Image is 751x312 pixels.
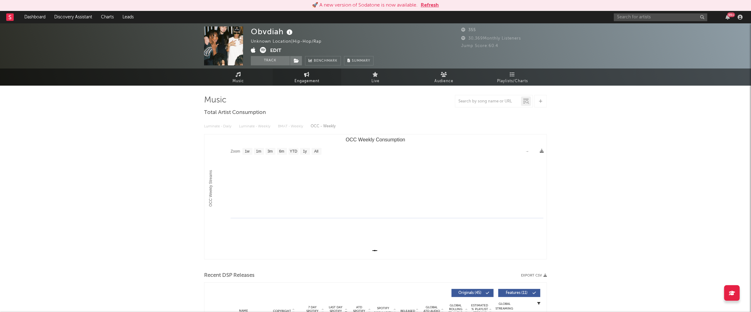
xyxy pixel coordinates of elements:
[452,289,494,297] button: Originals(45)
[725,15,730,20] button: 99+
[341,69,410,86] a: Live
[346,137,405,142] text: OCC Weekly Consumption
[352,59,370,63] span: Summary
[421,2,439,9] button: Refresh
[270,47,281,55] button: Edit
[290,149,297,154] text: YTD
[251,56,290,65] button: Track
[256,149,261,154] text: 1m
[245,149,250,154] text: 1w
[204,109,266,116] span: Total Artist Consumption
[251,26,294,37] div: Obvdiah
[502,291,531,295] span: Features ( 11 )
[294,78,319,85] span: Engagement
[461,28,476,32] span: 355
[478,69,547,86] a: Playlists/Charts
[497,78,528,85] span: Playlists/Charts
[279,149,285,154] text: 6m
[435,78,454,85] span: Audience
[204,272,255,279] span: Recent DSP Releases
[461,36,521,40] span: 30,369 Monthly Listeners
[303,149,307,154] text: 1y
[251,38,329,45] div: Unknown Location | Hip-Hop/Rap
[344,56,374,65] button: Summary
[312,2,418,9] div: 🚀 A new version of Sodatone is now available.
[461,44,498,48] span: Jump Score: 60.4
[727,12,735,17] div: 99 +
[455,99,521,104] input: Search by song name or URL
[371,78,380,85] span: Live
[314,57,337,65] span: Benchmark
[498,289,540,297] button: Features(11)
[204,69,273,86] a: Music
[410,69,478,86] a: Audience
[208,170,213,206] text: OCC Weekly Streams
[273,69,341,86] a: Engagement
[305,56,341,65] a: Benchmark
[233,78,244,85] span: Music
[204,135,547,259] svg: OCC Weekly Consumption
[97,11,118,23] a: Charts
[268,149,273,154] text: 3m
[118,11,138,23] a: Leads
[456,291,484,295] span: Originals ( 45 )
[231,149,240,154] text: Zoom
[614,13,707,21] input: Search for artists
[314,149,318,154] text: All
[20,11,50,23] a: Dashboard
[525,149,529,154] text: →
[50,11,97,23] a: Discovery Assistant
[521,274,547,277] button: Export CSV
